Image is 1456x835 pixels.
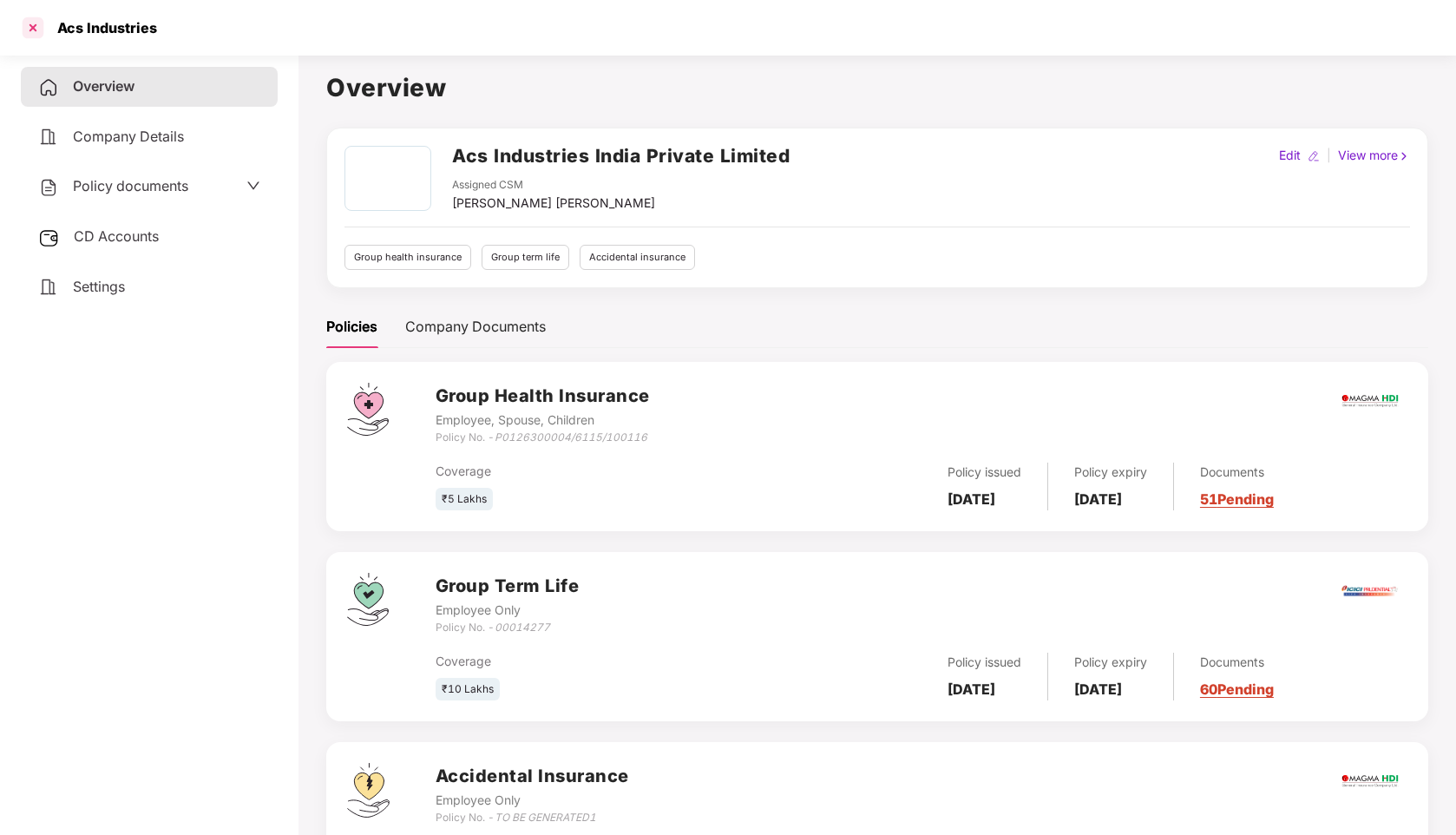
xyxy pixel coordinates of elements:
[347,573,389,626] img: svg+xml;base64,PHN2ZyB4bWxucz0iaHR0cDovL3d3dy53My5vcmcvMjAwMC9zdmciIHdpZHRoPSI0Ny43MTQiIGhlaWdodD...
[47,19,157,36] div: Acs Industries
[73,77,134,95] span: Overview
[436,791,629,810] div: Employee Only
[1074,680,1122,698] b: [DATE]
[326,316,377,338] div: Policies
[1074,490,1122,508] b: [DATE]
[1340,371,1400,431] img: magma.png
[436,620,580,636] div: Policy No. -
[436,652,759,671] div: Coverage
[344,245,471,270] div: Group health insurance
[73,278,125,295] span: Settings
[1200,680,1274,698] a: 60 Pending
[74,227,159,245] span: CD Accounts
[1340,561,1400,621] img: iciciprud.png
[495,811,596,824] i: TO BE GENERATED1
[948,653,1021,672] div: Policy issued
[1335,146,1413,165] div: View more
[1276,146,1304,165] div: Edit
[38,127,59,148] img: svg+xml;base64,PHN2ZyB4bWxucz0iaHR0cDovL3d3dy53My5vcmcvMjAwMC9zdmciIHdpZHRoPSIyNCIgaGVpZ2h0PSIyNC...
[436,430,650,446] div: Policy No. -
[452,141,790,170] h2: Acs Industries India Private Limited
[326,69,1428,107] h1: Overview
[1074,463,1147,482] div: Policy expiry
[1398,150,1410,162] img: rightIcon
[436,601,580,620] div: Employee Only
[246,179,260,193] span: down
[436,573,580,600] h3: Group Term Life
[482,245,569,270] div: Group term life
[436,411,650,430] div: Employee, Spouse, Children
[1200,653,1274,672] div: Documents
[38,177,59,198] img: svg+xml;base64,PHN2ZyB4bWxucz0iaHR0cDovL3d3dy53My5vcmcvMjAwMC9zdmciIHdpZHRoPSIyNCIgaGVpZ2h0PSIyNC...
[948,490,995,508] b: [DATE]
[452,194,655,213] div: [PERSON_NAME] [PERSON_NAME]
[1200,463,1274,482] div: Documents
[1074,653,1147,672] div: Policy expiry
[1323,146,1335,165] div: |
[436,678,500,701] div: ₹10 Lakhs
[948,463,1021,482] div: Policy issued
[436,810,629,826] div: Policy No. -
[73,177,188,194] span: Policy documents
[580,245,695,270] div: Accidental insurance
[436,462,759,481] div: Coverage
[347,763,390,818] img: svg+xml;base64,PHN2ZyB4bWxucz0iaHR0cDovL3d3dy53My5vcmcvMjAwMC9zdmciIHdpZHRoPSI0OS4zMjEiIGhlaWdodD...
[495,621,550,634] i: 00014277
[452,177,655,194] div: Assigned CSM
[347,383,389,436] img: svg+xml;base64,PHN2ZyB4bWxucz0iaHR0cDovL3d3dy53My5vcmcvMjAwMC9zdmciIHdpZHRoPSI0Ny43MTQiIGhlaWdodD...
[38,227,60,248] img: svg+xml;base64,PHN2ZyB3aWR0aD0iMjUiIGhlaWdodD0iMjQiIHZpZXdCb3g9IjAgMCAyNSAyNCIgZmlsbD0ibm9uZSIgeG...
[436,488,493,511] div: ₹5 Lakhs
[495,431,647,444] i: P0126300004/6115/100116
[38,277,59,298] img: svg+xml;base64,PHN2ZyB4bWxucz0iaHR0cDovL3d3dy53My5vcmcvMjAwMC9zdmciIHdpZHRoPSIyNCIgaGVpZ2h0PSIyNC...
[436,763,629,790] h3: Accidental Insurance
[948,680,995,698] b: [DATE]
[73,128,184,145] span: Company Details
[1200,490,1274,508] a: 51 Pending
[1340,751,1400,812] img: magma.png
[436,383,650,410] h3: Group Health Insurance
[405,316,546,338] div: Company Documents
[38,77,59,98] img: svg+xml;base64,PHN2ZyB4bWxucz0iaHR0cDovL3d3dy53My5vcmcvMjAwMC9zdmciIHdpZHRoPSIyNCIgaGVpZ2h0PSIyNC...
[1308,150,1320,162] img: editIcon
